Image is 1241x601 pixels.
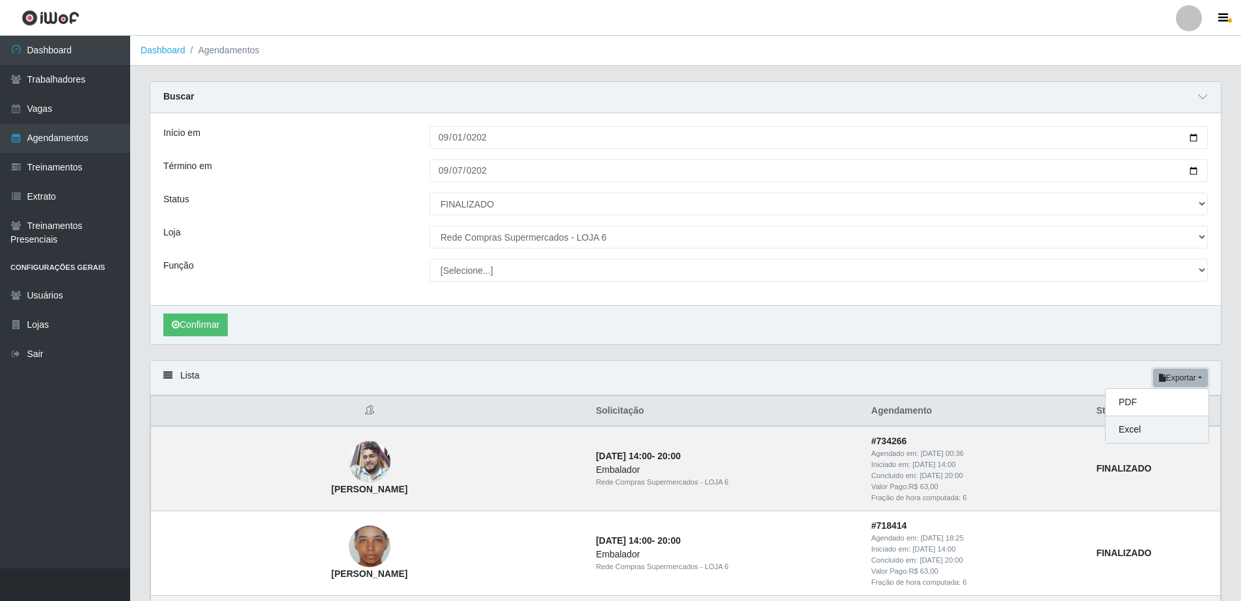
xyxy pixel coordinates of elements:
nav: breadcrumb [130,36,1241,66]
th: Solicitação [588,396,864,427]
time: [DATE] 14:00 [912,545,955,553]
time: [DATE] 00:36 [921,449,964,457]
div: Valor Pago: R$ 63,00 [871,566,1081,577]
button: PDF [1106,389,1208,416]
div: Concluido em: [871,555,1081,566]
div: Rede Compras Supermercados - LOJA 6 [596,477,856,488]
div: Fração de hora computada: 6 [871,492,1081,503]
label: Loja [163,226,180,239]
strong: # 718414 [871,520,907,531]
div: Agendado em: [871,448,1081,459]
strong: # 734266 [871,436,907,446]
div: Valor Pago: R$ 63,00 [871,481,1081,492]
strong: - [596,451,681,461]
strong: FINALIZADO [1097,463,1152,474]
div: Rede Compras Supermercados - LOJA 6 [596,561,856,572]
strong: [PERSON_NAME] [331,568,407,579]
a: Dashboard [141,45,185,55]
button: Confirmar [163,314,228,336]
strong: [PERSON_NAME] [331,484,407,494]
th: Status [1089,396,1221,427]
div: Embalador [596,548,856,561]
label: Status [163,193,189,206]
time: [DATE] 14:00 [596,535,652,546]
div: Concluido em: [871,470,1081,481]
img: André Wagner Silva Costa [349,441,390,483]
div: Fração de hora computada: 6 [871,577,1081,588]
th: Agendamento [864,396,1089,427]
li: Agendamentos [185,44,260,57]
time: [DATE] 14:00 [912,461,955,468]
label: Função [163,259,194,273]
div: Lista [150,361,1221,395]
label: Início em [163,126,200,140]
strong: Buscar [163,91,194,101]
div: Iniciado em: [871,459,1081,470]
time: 20:00 [657,535,681,546]
button: Excel [1106,416,1208,443]
img: Gabriella batista da Silva [349,510,390,584]
time: [DATE] 18:25 [921,534,964,542]
time: [DATE] 20:00 [920,472,962,479]
div: Embalador [596,463,856,477]
img: CoreUI Logo [21,10,79,26]
time: [DATE] 14:00 [596,451,652,461]
time: [DATE] 20:00 [920,556,962,564]
div: Iniciado em: [871,544,1081,555]
button: Exportar [1153,369,1208,387]
label: Término em [163,159,212,173]
time: 20:00 [657,451,681,461]
input: 00/00/0000 [430,126,1208,149]
input: 00/00/0000 [430,159,1208,182]
strong: - [596,535,681,546]
strong: FINALIZADO [1097,548,1152,558]
div: Agendado em: [871,533,1081,544]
